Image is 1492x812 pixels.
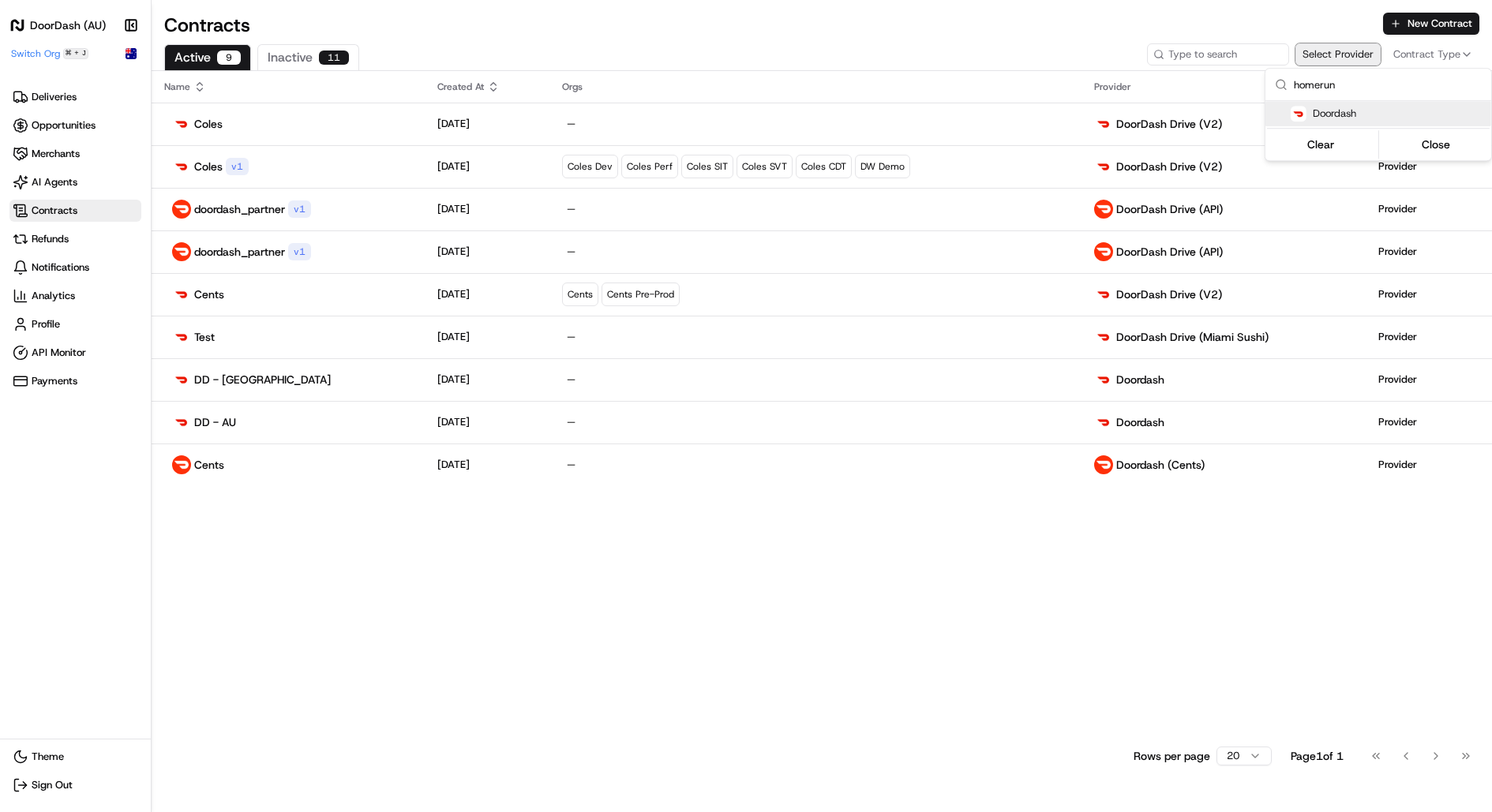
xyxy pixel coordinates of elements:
[1381,133,1490,155] button: Close
[1313,107,1356,120] p: Doordash
[1291,106,1485,122] button: Doordash
[1265,101,1491,160] div: Suggestions
[1267,133,1375,155] button: Clear
[1294,69,1482,100] input: Search...
[1291,106,1306,122] img: doordash_logo_v2.png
